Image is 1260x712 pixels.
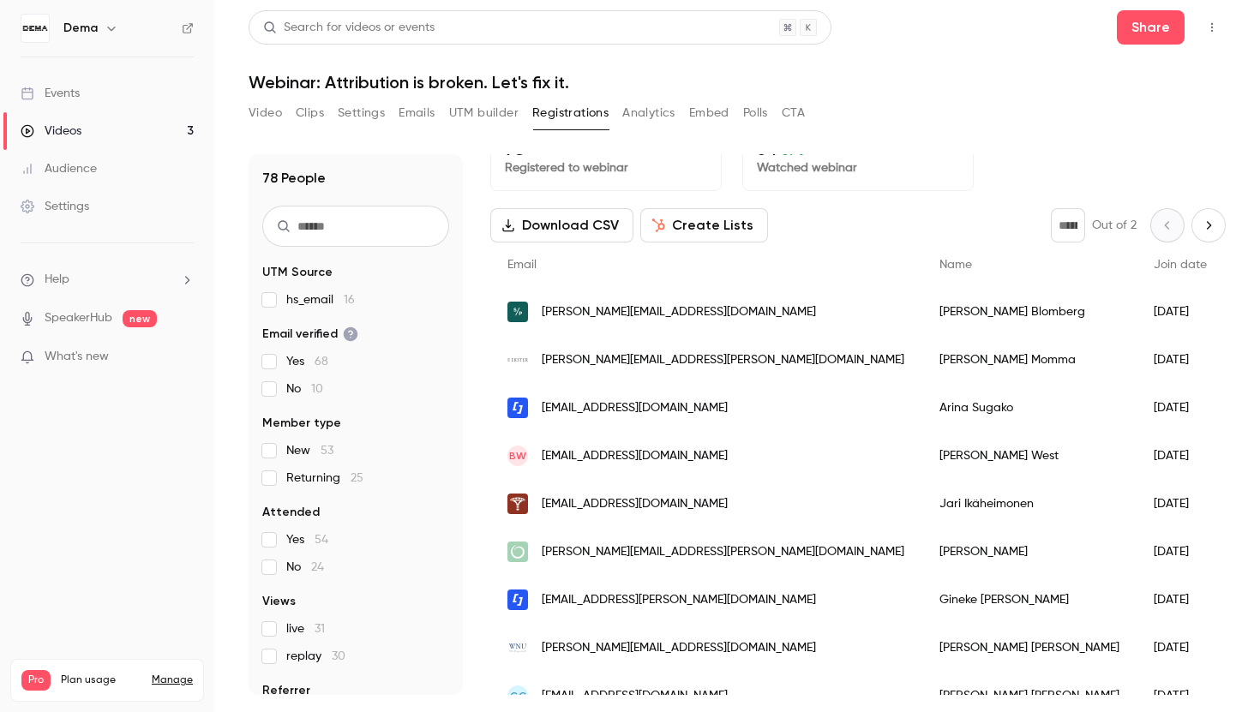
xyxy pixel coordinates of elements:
[1137,576,1224,624] div: [DATE]
[1137,384,1224,432] div: [DATE]
[45,271,69,289] span: Help
[315,623,325,635] span: 31
[45,348,109,366] span: What's new
[21,670,51,691] span: Pro
[351,472,363,484] span: 25
[249,99,282,127] button: Video
[922,576,1137,624] div: Gineke [PERSON_NAME]
[61,673,141,687] span: Plan usage
[532,99,609,127] button: Registrations
[262,326,358,343] span: Email verified
[507,398,528,418] img: fospha.com
[757,159,959,177] p: Watched webinar
[311,561,324,573] span: 24
[286,648,345,665] span: replay
[1137,336,1224,384] div: [DATE]
[1117,10,1185,45] button: Share
[507,302,528,322] img: smartproduktion.se
[622,99,675,127] button: Analytics
[263,19,435,37] div: Search for videos or events
[286,442,333,459] span: New
[542,399,728,417] span: [EMAIL_ADDRESS][DOMAIN_NAME]
[344,294,355,306] span: 16
[21,123,81,140] div: Videos
[249,72,1226,93] h1: Webinar: Attribution is broken. Let's fix it.
[315,534,328,546] span: 54
[315,356,328,368] span: 68
[21,198,89,215] div: Settings
[922,336,1137,384] div: [PERSON_NAME] Momma
[399,99,435,127] button: Emails
[1092,217,1137,234] p: Out of 2
[21,85,80,102] div: Events
[490,208,633,242] button: Download CSV
[173,350,194,365] iframe: Noticeable Trigger
[505,159,707,177] p: Registered to webinar
[640,208,768,242] button: Create Lists
[338,99,385,127] button: Settings
[286,531,328,548] span: Yes
[1137,624,1224,672] div: [DATE]
[542,591,816,609] span: [EMAIL_ADDRESS][PERSON_NAME][DOMAIN_NAME]
[510,688,526,703] span: GC
[542,351,904,369] span: [PERSON_NAME][EMAIL_ADDRESS][PERSON_NAME][DOMAIN_NAME]
[296,99,324,127] button: Clips
[286,291,355,308] span: hs_email
[1137,480,1224,528] div: [DATE]
[509,448,526,464] span: BW
[507,589,528,610] img: fospha.com
[507,541,528,562] img: oriflame.com
[689,99,729,127] button: Embed
[507,494,528,514] img: varusteleka.fi
[449,99,519,127] button: UTM builder
[123,310,157,327] span: new
[542,303,816,321] span: [PERSON_NAME][EMAIL_ADDRESS][DOMAIN_NAME]
[922,624,1137,672] div: [PERSON_NAME] [PERSON_NAME]
[1137,288,1224,336] div: [DATE]
[922,480,1137,528] div: Jari Ikäheimonen
[286,380,323,398] span: No
[262,264,333,281] span: UTM Source
[21,160,97,177] div: Audience
[922,528,1137,576] div: [PERSON_NAME]
[939,259,972,271] span: Name
[45,309,112,327] a: SpeakerHub
[286,559,324,576] span: No
[507,259,537,271] span: Email
[286,353,328,370] span: Yes
[507,358,528,362] img: ekster.com
[542,447,728,465] span: [EMAIL_ADDRESS][DOMAIN_NAME]
[542,639,816,657] span: [PERSON_NAME][EMAIL_ADDRESS][DOMAIN_NAME]
[262,504,320,521] span: Attended
[1191,208,1226,242] button: Next page
[1154,259,1207,271] span: Join date
[262,682,310,699] span: Referrer
[1137,528,1224,576] div: [DATE]
[152,673,193,687] a: Manage
[286,470,363,487] span: Returning
[542,687,728,705] span: [EMAIL_ADDRESS][DOMAIN_NAME]
[782,99,805,127] button: CTA
[542,543,904,561] span: [PERSON_NAME][EMAIL_ADDRESS][PERSON_NAME][DOMAIN_NAME]
[332,650,345,662] span: 30
[321,445,333,457] span: 53
[21,271,194,289] li: help-dropdown-opener
[286,620,325,637] span: live
[922,288,1137,336] div: [PERSON_NAME] Blomberg
[507,637,528,658] img: withnothingunderneath.com
[743,99,768,127] button: Polls
[262,415,341,432] span: Member type
[311,383,323,395] span: 10
[262,593,296,610] span: Views
[21,15,49,42] img: Dema
[262,168,326,188] h1: 78 People
[1198,14,1226,41] button: Top Bar Actions
[922,384,1137,432] div: Arina Sugako
[63,20,98,37] h6: Dema
[542,495,728,513] span: [EMAIL_ADDRESS][DOMAIN_NAME]
[922,432,1137,480] div: [PERSON_NAME] West
[1137,432,1224,480] div: [DATE]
